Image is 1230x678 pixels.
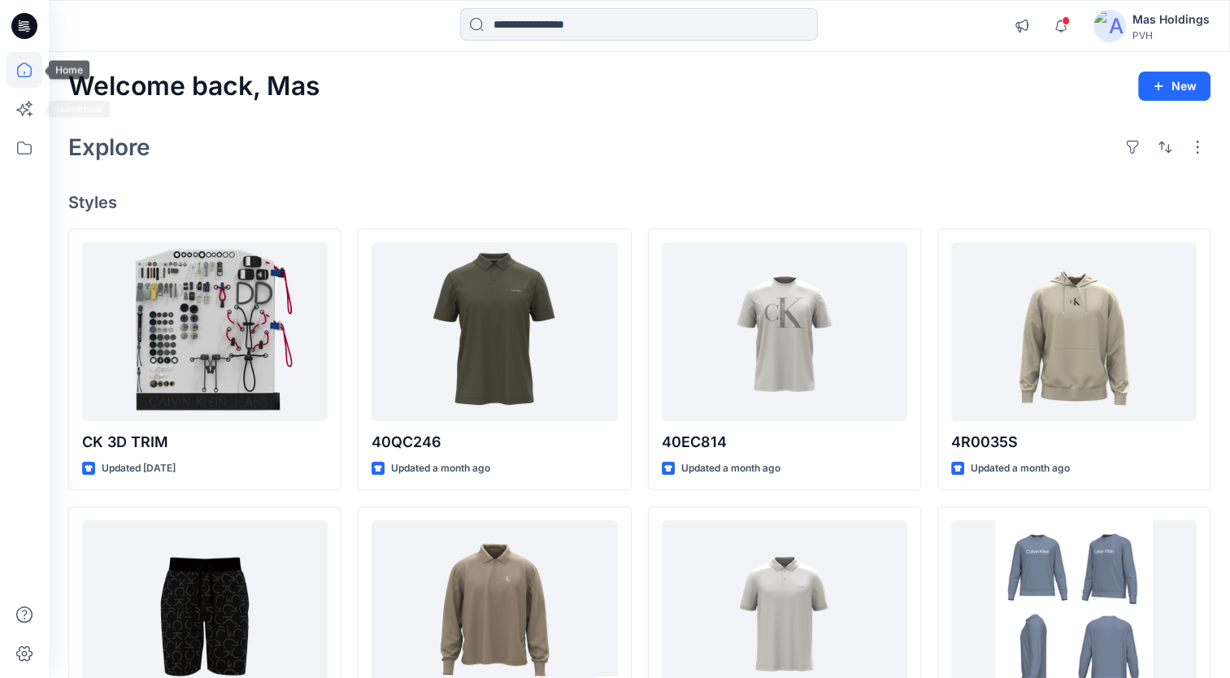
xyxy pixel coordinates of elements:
p: Updated a month ago [971,460,1070,477]
p: 40EC814 [662,431,907,454]
img: avatar [1093,10,1126,42]
div: Mas Holdings [1132,10,1210,29]
a: 40QC246 [372,242,617,421]
h2: Explore [68,134,150,160]
div: PVH [1132,29,1210,41]
a: 4R0035S [951,242,1197,421]
p: 40QC246 [372,431,617,454]
a: CK 3D TRIM [82,242,328,421]
h4: Styles [68,193,1210,212]
p: CK 3D TRIM [82,431,328,454]
button: New [1138,72,1210,101]
p: Updated a month ago [391,460,490,477]
p: Updated a month ago [681,460,780,477]
p: Updated [DATE] [102,460,176,477]
a: 40EC814 [662,242,907,421]
p: 4R0035S [951,431,1197,454]
h2: Welcome back, Mas [68,72,320,102]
